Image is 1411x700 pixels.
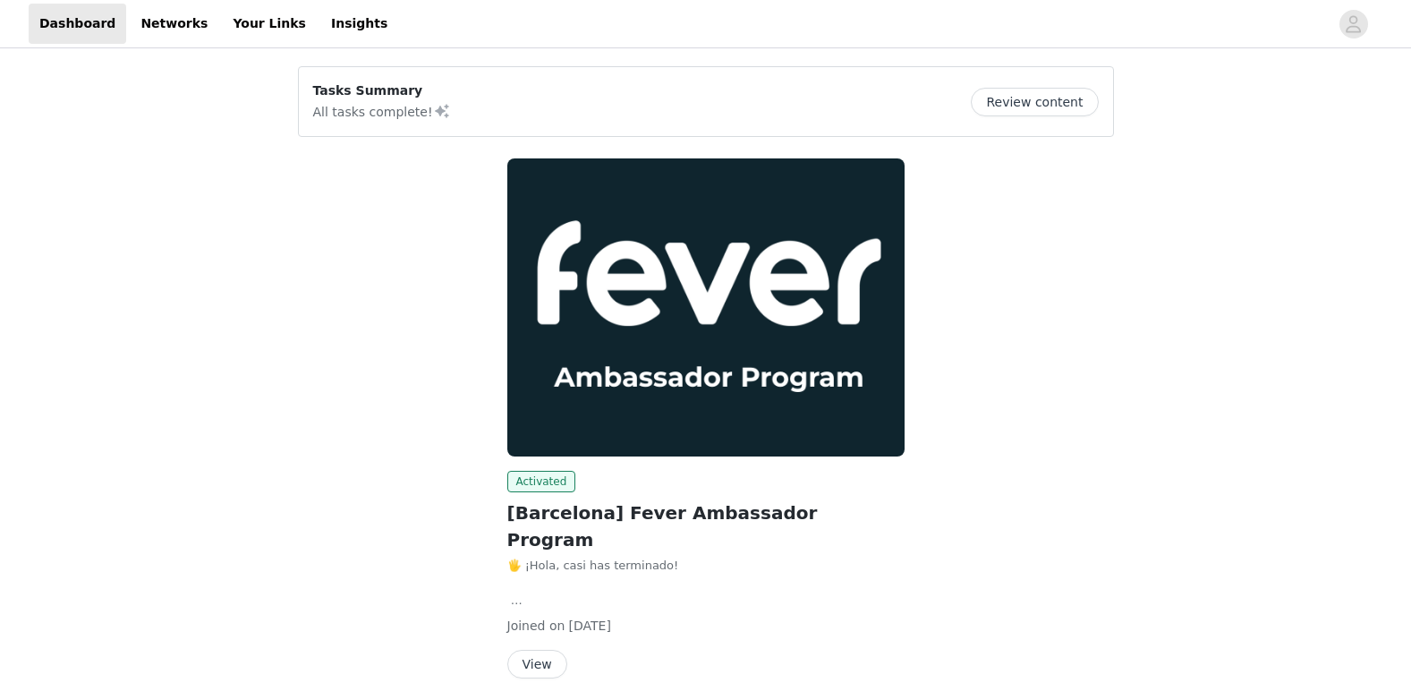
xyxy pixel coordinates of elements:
[507,499,905,553] h2: [Barcelona] Fever Ambassador Program
[320,4,398,44] a: Insights
[569,619,611,633] span: [DATE]
[507,158,905,457] img: Fever Ambassadors
[507,619,565,633] span: Joined on
[313,81,451,100] p: Tasks Summary
[313,100,451,122] p: All tasks complete!
[507,650,567,679] button: View
[507,471,576,492] span: Activated
[1345,10,1362,38] div: avatar
[222,4,317,44] a: Your Links
[507,557,905,575] p: 🖐️ ¡Hola, casi has terminado!
[29,4,126,44] a: Dashboard
[130,4,218,44] a: Networks
[971,88,1098,116] button: Review content
[507,658,567,671] a: View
